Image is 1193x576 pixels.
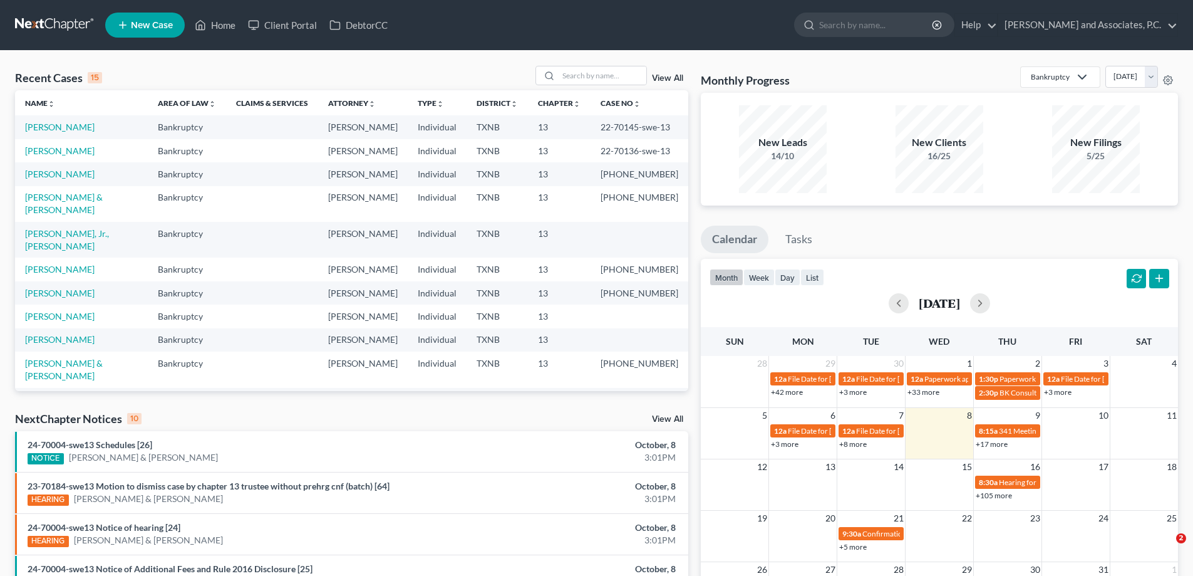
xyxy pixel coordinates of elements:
[468,563,676,575] div: October, 8
[652,74,683,83] a: View All
[892,459,905,474] span: 14
[408,139,467,162] td: Individual
[1136,336,1152,347] span: Sat
[1097,511,1110,526] span: 24
[408,305,467,328] td: Individual
[892,356,905,371] span: 30
[701,73,790,88] h3: Monthly Progress
[1097,459,1110,474] span: 17
[528,186,591,222] td: 13
[318,186,408,222] td: [PERSON_NAME]
[929,336,949,347] span: Wed
[538,98,581,108] a: Chapterunfold_more
[842,374,855,384] span: 12a
[966,356,973,371] span: 1
[829,408,837,423] span: 6
[896,150,983,162] div: 16/25
[897,408,905,423] span: 7
[148,162,226,186] td: Bankruptcy
[633,100,641,108] i: unfold_more
[998,336,1016,347] span: Thu
[1165,408,1178,423] span: 11
[591,162,688,186] td: [PHONE_NUMBER]
[743,269,775,286] button: week
[148,281,226,305] td: Bankruptcy
[69,451,218,464] a: [PERSON_NAME] & [PERSON_NAME]
[862,529,1004,538] span: Confirmation hearing for [PERSON_NAME]
[368,100,376,108] i: unfold_more
[1034,356,1041,371] span: 2
[856,426,1032,436] span: File Date for [PERSON_NAME][GEOGRAPHIC_DATA]
[148,258,226,281] td: Bankruptcy
[761,408,768,423] span: 5
[528,281,591,305] td: 13
[573,100,581,108] i: unfold_more
[756,511,768,526] span: 19
[468,534,676,547] div: 3:01PM
[15,411,142,426] div: NextChapter Notices
[961,459,973,474] span: 15
[25,169,95,179] a: [PERSON_NAME]
[1102,356,1110,371] span: 3
[28,481,390,491] a: 23-70184-swe13 Motion to dismiss case by chapter 13 trustee without prehrg cnf (batch) [64]
[25,358,103,381] a: [PERSON_NAME] & [PERSON_NAME]
[158,98,216,108] a: Area of Lawunfold_more
[408,186,467,222] td: Individual
[919,296,960,310] h2: [DATE]
[907,387,939,397] a: +33 more
[28,495,69,506] div: HEARING
[800,269,824,286] button: list
[911,374,923,384] span: 12a
[318,222,408,258] td: [PERSON_NAME]
[467,162,528,186] td: TXNB
[467,305,528,328] td: TXNB
[739,150,827,162] div: 14/10
[756,356,768,371] span: 28
[510,100,518,108] i: unfold_more
[408,222,467,258] td: Individual
[999,478,1097,487] span: Hearing for [PERSON_NAME]
[25,311,95,322] a: [PERSON_NAME]
[961,511,973,526] span: 22
[1150,533,1180,563] iframe: Intercom live chat
[771,439,798,449] a: +3 more
[824,511,837,526] span: 20
[591,281,688,305] td: [PHONE_NUMBER]
[468,521,676,534] div: October, 8
[74,493,223,505] a: [PERSON_NAME] & [PERSON_NAME]
[839,542,867,552] a: +5 more
[318,162,408,186] td: [PERSON_NAME]
[528,305,591,328] td: 13
[896,135,983,150] div: New Clients
[189,14,242,36] a: Home
[468,439,676,451] div: October, 8
[408,388,467,424] td: Individual
[839,439,867,449] a: +8 more
[601,98,641,108] a: Case Nounfold_more
[408,352,467,387] td: Individual
[148,305,226,328] td: Bankruptcy
[148,186,226,222] td: Bankruptcy
[559,66,646,85] input: Search by name...
[528,352,591,387] td: 13
[839,387,867,397] a: +3 more
[148,388,226,424] td: Bankruptcy
[467,388,528,424] td: TXNB
[323,14,394,36] a: DebtorCC
[1052,150,1140,162] div: 5/25
[28,536,69,547] div: HEARING
[528,388,591,424] td: 13
[856,374,1023,384] span: File Date for [PERSON_NAME] & [PERSON_NAME]
[318,115,408,139] td: [PERSON_NAME]
[863,336,879,347] span: Tue
[591,388,688,424] td: [PHONE_NUMBER]
[528,328,591,352] td: 13
[467,258,528,281] td: TXNB
[127,413,142,424] div: 10
[25,264,95,275] a: [PERSON_NAME]
[999,426,1112,436] span: 341 Meeting for [PERSON_NAME]
[25,334,95,345] a: [PERSON_NAME]
[25,98,55,108] a: Nameunfold_more
[774,374,787,384] span: 12a
[842,426,855,436] span: 12a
